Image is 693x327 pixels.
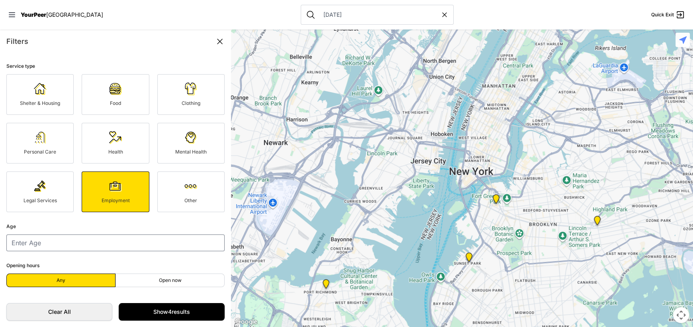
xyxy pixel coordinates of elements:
div: Staten Island [318,276,334,295]
a: Mental Health [157,123,225,163]
div: Brooklyn Office [488,191,504,210]
a: Shelter & Housing [6,74,74,115]
button: Map camera controls [673,307,689,323]
a: Personal Care [6,123,74,163]
span: Employment [101,197,129,203]
span: Shelter & Housing [20,100,60,106]
span: Clothing [182,100,200,106]
span: Clear All [15,308,104,316]
span: Open now [159,277,182,284]
span: Health [108,149,123,155]
a: Show4results [119,303,225,321]
span: Filters [6,37,28,45]
a: Food [82,74,149,115]
span: Legal Services [23,197,57,203]
img: Google [233,317,259,327]
span: Other [184,197,197,203]
input: Search [319,11,440,19]
span: Age [6,223,16,229]
span: Any [57,277,65,284]
a: Legal Services [6,171,74,212]
span: Service type [6,63,35,69]
span: Quick Exit [651,12,674,18]
a: Health [82,123,149,163]
span: Food [110,100,121,106]
input: Enter Age [6,234,225,251]
a: Clear All [6,303,112,321]
a: Other [157,171,225,212]
span: Opening hours [6,262,40,268]
a: YourPeer[GEOGRAPHIC_DATA] [21,12,103,17]
a: Quick Exit [651,10,685,20]
span: Mental Health [175,149,207,155]
span: YourPeer [21,11,46,18]
span: [GEOGRAPHIC_DATA] [46,11,103,18]
a: Open this area in Google Maps (opens a new window) [233,317,259,327]
a: Clothing [157,74,225,115]
div: Brooklyn Office [589,213,605,232]
div: Sunset Park [461,249,477,268]
a: Employment [82,171,149,212]
span: Personal Care [24,149,56,155]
